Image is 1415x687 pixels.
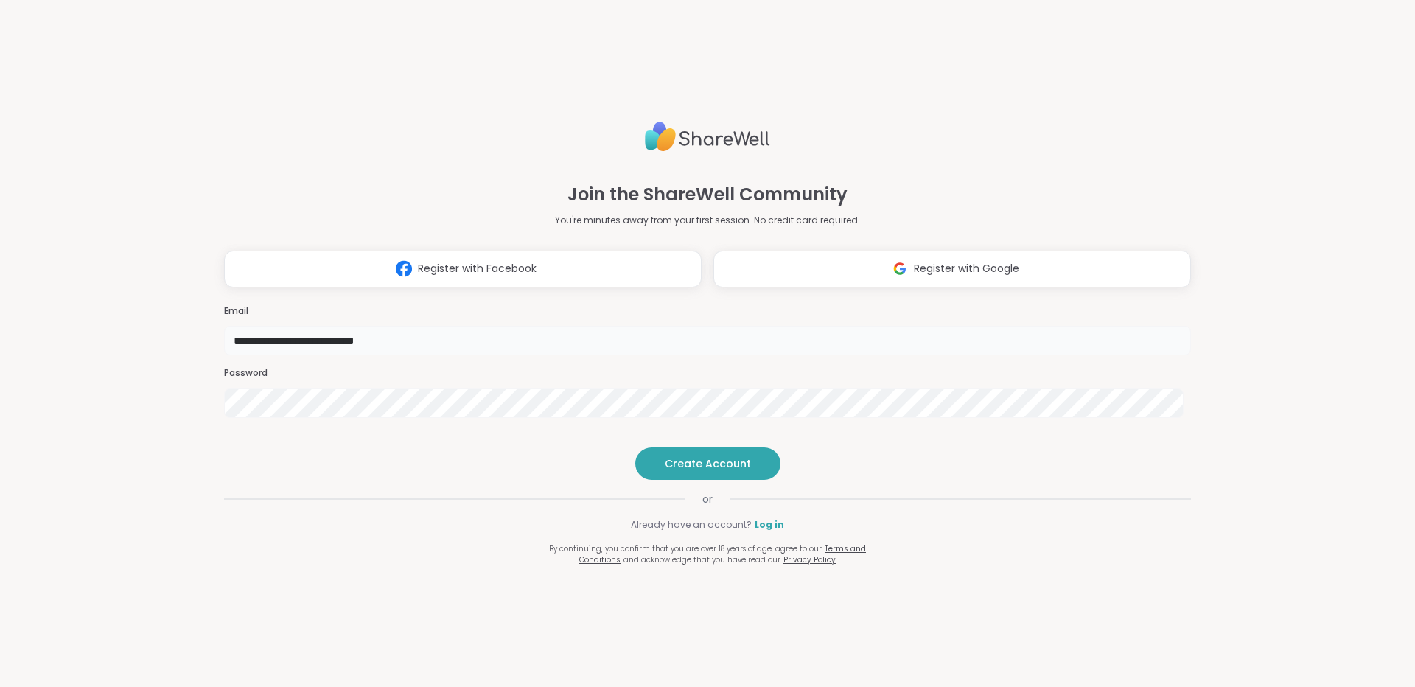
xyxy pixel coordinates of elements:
[665,456,751,471] span: Create Account
[886,255,914,282] img: ShareWell Logomark
[390,255,418,282] img: ShareWell Logomark
[645,116,770,158] img: ShareWell Logo
[685,492,730,506] span: or
[713,251,1191,287] button: Register with Google
[418,261,537,276] span: Register with Facebook
[914,261,1019,276] span: Register with Google
[579,543,866,565] a: Terms and Conditions
[224,305,1191,318] h3: Email
[631,518,752,531] span: Already have an account?
[555,214,860,227] p: You're minutes away from your first session. No credit card required.
[623,554,780,565] span: and acknowledge that you have read our
[224,251,702,287] button: Register with Facebook
[549,543,822,554] span: By continuing, you confirm that you are over 18 years of age, agree to our
[755,518,784,531] a: Log in
[635,447,780,480] button: Create Account
[783,554,836,565] a: Privacy Policy
[567,181,848,208] h1: Join the ShareWell Community
[224,367,1191,380] h3: Password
